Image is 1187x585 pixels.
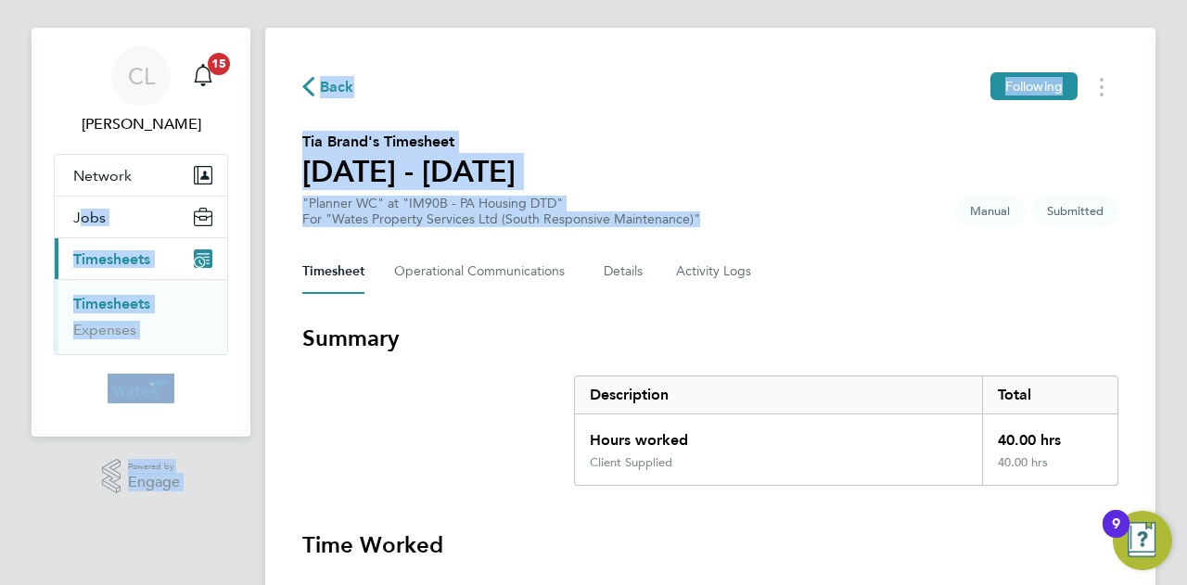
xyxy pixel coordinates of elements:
div: Summary [574,375,1118,486]
span: This timesheet is Submitted. [1032,196,1118,226]
span: Network [73,167,132,184]
div: Client Supplied [590,455,672,470]
h3: Time Worked [302,530,1118,560]
button: Network [55,155,227,196]
a: Powered byEngage [102,459,181,494]
div: 40.00 hrs [982,414,1117,455]
span: 15 [208,53,230,75]
div: "Planner WC" at "IM90B - PA Housing DTD" [302,196,700,227]
div: Description [575,376,982,413]
span: Engage [128,475,180,490]
a: CL[PERSON_NAME] [54,46,228,135]
div: Hours worked [575,414,982,455]
button: Operational Communications [394,249,574,294]
button: Timesheets [55,238,227,279]
span: Following [1005,78,1063,95]
a: Expenses [73,321,136,338]
div: Timesheets [55,279,227,354]
span: CL [128,64,155,88]
span: Back [320,76,354,98]
img: wates-logo-retina.png [108,374,174,403]
button: Back [302,75,354,98]
a: Timesheets [73,295,150,312]
button: Open Resource Center, 9 new notifications [1113,511,1172,570]
h2: Tia Brand's Timesheet [302,131,516,153]
div: 9 [1112,524,1120,548]
span: Jobs [73,209,106,226]
a: Go to home page [54,374,228,403]
button: Timesheets Menu [1085,72,1118,101]
span: Powered by [128,459,180,475]
div: Total [982,376,1117,413]
nav: Main navigation [32,28,250,437]
a: 15 [185,46,222,106]
h1: [DATE] - [DATE] [302,153,516,190]
div: 40.00 hrs [982,455,1117,485]
button: Jobs [55,197,227,237]
button: Details [604,249,646,294]
span: Timesheets [73,250,150,268]
button: Following [990,72,1078,100]
button: Timesheet [302,249,364,294]
span: This timesheet was manually created. [955,196,1025,226]
span: Charlie-Rene Lewer [54,113,228,135]
button: Activity Logs [676,249,754,294]
div: For "Wates Property Services Ltd (South Responsive Maintenance)" [302,211,700,227]
h3: Summary [302,324,1118,353]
